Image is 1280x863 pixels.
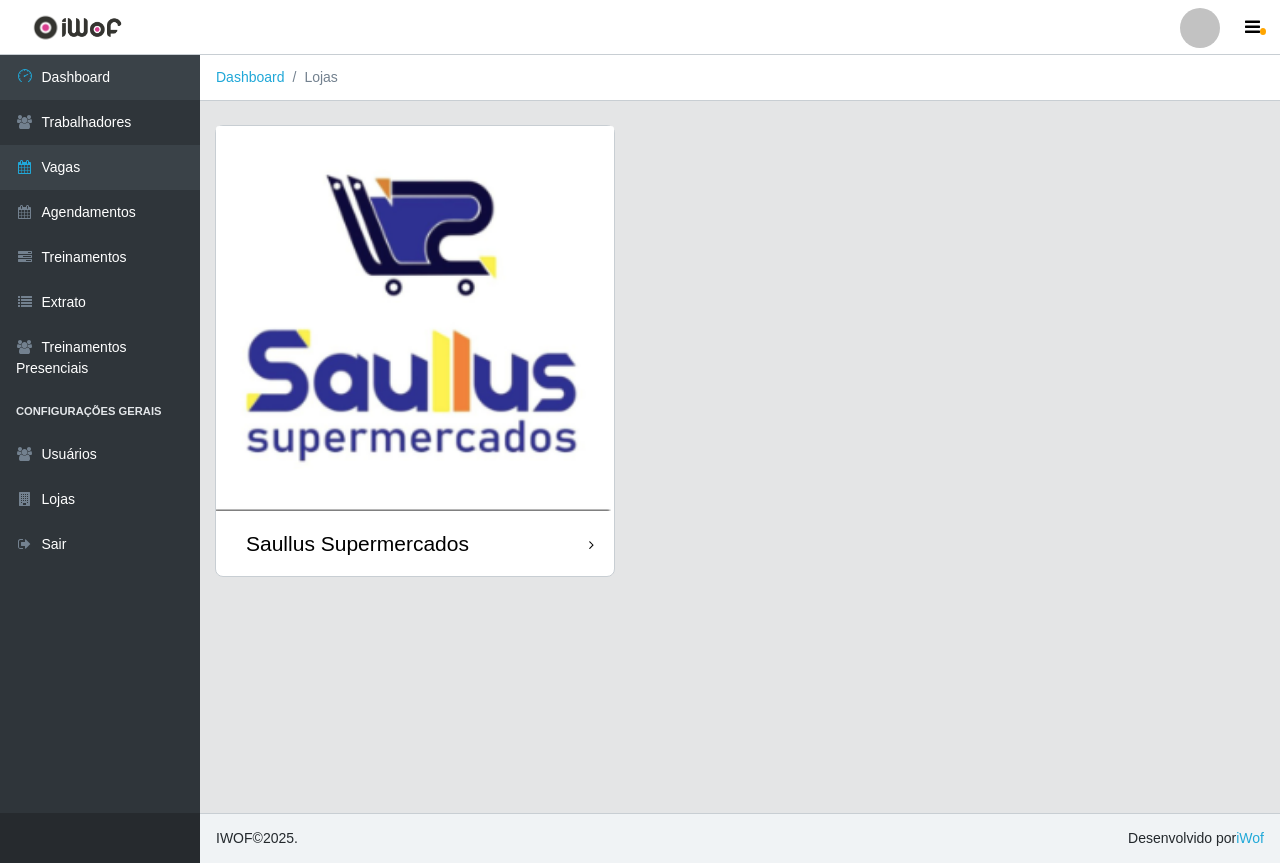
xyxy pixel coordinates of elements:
nav: breadcrumb [200,55,1280,101]
span: © 2025 . [216,828,298,849]
a: iWof [1236,830,1264,846]
img: cardImg [216,126,614,511]
a: Saullus Supermercados [216,126,614,576]
img: CoreUI Logo [33,15,122,40]
div: Saullus Supermercados [246,531,469,556]
li: Lojas [285,67,338,88]
a: Dashboard [216,69,285,85]
span: IWOF [216,830,253,846]
span: Desenvolvido por [1128,828,1264,849]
